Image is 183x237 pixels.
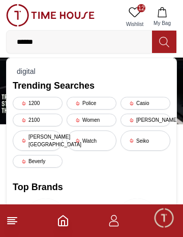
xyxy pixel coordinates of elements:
span: 12 [137,4,145,12]
div: digital [13,64,170,78]
div: Watch [67,130,116,151]
button: My Bag [147,4,177,30]
h2: Top Brands [13,180,170,194]
h2: Trending Searches [13,78,170,93]
div: 2100 [13,114,63,126]
div: Beverly [13,155,63,168]
a: Home [57,215,69,227]
span: Wishlist [122,20,147,28]
div: Casio [120,97,170,110]
div: Women [67,114,116,126]
div: [PERSON_NAME][GEOGRAPHIC_DATA] [13,130,63,151]
div: Police [67,97,116,110]
div: Seiko [120,130,170,151]
img: ... [6,4,95,27]
div: 1200 [13,97,63,110]
div: [PERSON_NAME] [120,114,170,126]
span: My Bag [149,19,175,27]
div: Chat Widget [153,207,175,229]
a: 12Wishlist [122,4,147,30]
